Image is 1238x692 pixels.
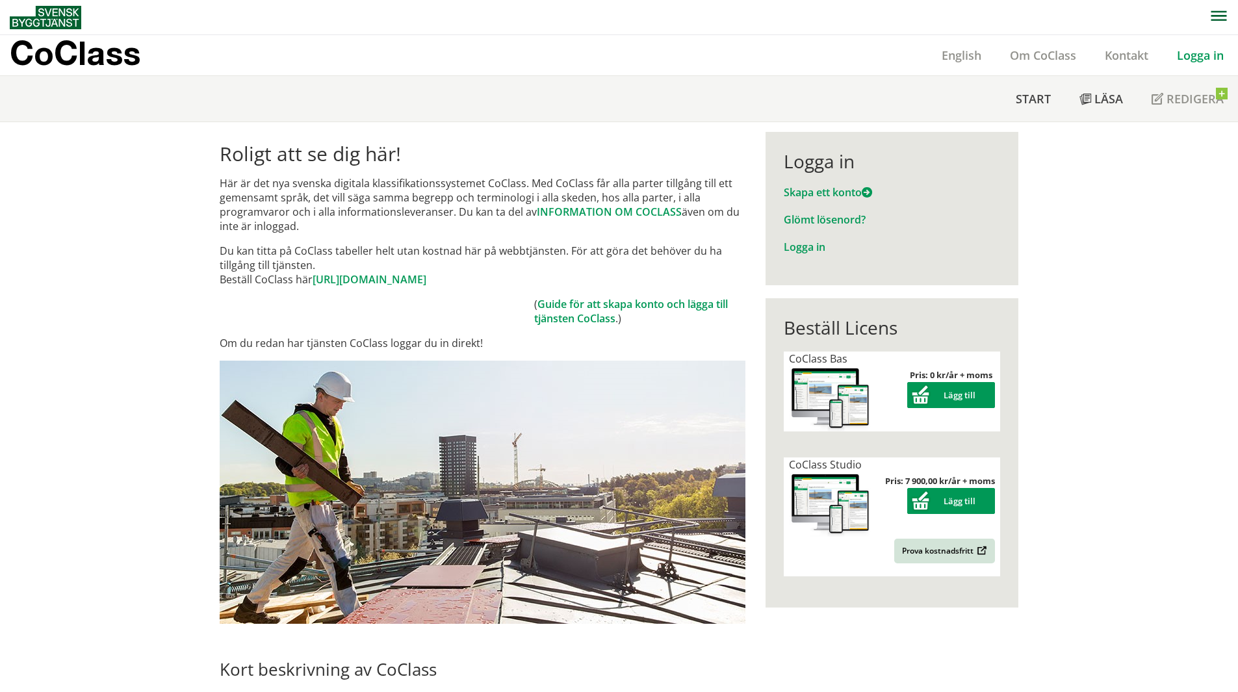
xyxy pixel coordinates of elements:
[907,382,995,408] button: Lägg till
[907,389,995,401] a: Lägg till
[996,47,1090,63] a: Om CoClass
[784,316,1000,339] div: Beställ Licens
[1163,47,1238,63] a: Logga in
[789,472,872,537] img: coclass-license.jpg
[894,539,995,563] a: Prova kostnadsfritt
[910,369,992,381] strong: Pris: 0 kr/år + moms
[534,297,745,326] td: ( .)
[10,45,140,60] p: CoClass
[220,176,745,233] p: Här är det nya svenska digitala klassifikationssystemet CoClass. Med CoClass får alla parter till...
[1001,76,1065,122] a: Start
[1065,76,1137,122] a: Läsa
[534,297,728,326] a: Guide för att skapa konto och lägga till tjänsten CoClass
[537,205,682,219] a: INFORMATION OM COCLASS
[789,366,872,431] img: coclass-license.jpg
[975,546,987,556] img: Outbound.png
[1090,47,1163,63] a: Kontakt
[789,352,847,366] span: CoClass Bas
[789,457,862,472] span: CoClass Studio
[1094,91,1123,107] span: Läsa
[220,336,745,350] p: Om du redan har tjänsten CoClass loggar du in direkt!
[784,185,872,199] a: Skapa ett konto
[1016,91,1051,107] span: Start
[220,244,745,287] p: Du kan titta på CoClass tabeller helt utan kostnad här på webbtjänsten. För att göra det behöver ...
[10,35,168,75] a: CoClass
[784,150,1000,172] div: Logga in
[220,361,745,624] img: login.jpg
[907,488,995,514] button: Lägg till
[885,475,995,487] strong: Pris: 7 900,00 kr/år + moms
[220,142,745,166] h1: Roligt att se dig här!
[313,272,426,287] a: [URL][DOMAIN_NAME]
[784,212,866,227] a: Glömt lösenord?
[784,240,825,254] a: Logga in
[907,495,995,507] a: Lägg till
[927,47,996,63] a: English
[10,6,81,29] img: Svensk Byggtjänst
[220,659,745,680] h2: Kort beskrivning av CoClass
